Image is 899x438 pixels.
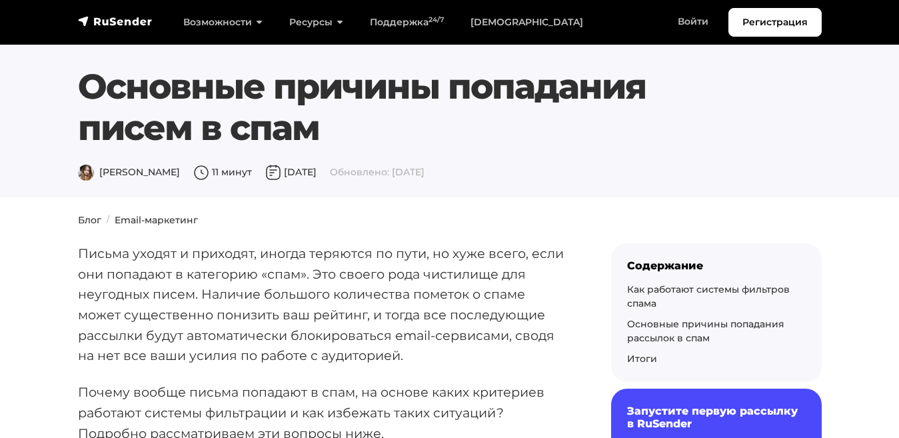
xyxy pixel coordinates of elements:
a: Возможности [170,9,276,36]
h1: Основные причины попадания писем в спам [78,66,758,149]
span: [PERSON_NAME] [78,166,180,178]
a: Поддержка24/7 [357,9,457,36]
nav: breadcrumb [70,213,830,227]
li: Email-маркетинг [101,213,198,227]
span: Обновлено: [DATE] [330,166,425,178]
a: [DEMOGRAPHIC_DATA] [457,9,596,36]
a: Основные причины попадания рассылок в спам [627,318,784,344]
img: RuSender [78,15,153,28]
a: Блог [78,214,101,226]
a: Регистрация [728,8,822,37]
img: Время чтения [193,165,209,181]
img: Дата публикации [265,165,281,181]
span: [DATE] [265,166,317,178]
a: Как работают системы фильтров спама [627,283,790,309]
h6: Запустите первую рассылку в RuSender [627,405,806,430]
a: Итоги [627,353,657,365]
p: Письма уходят и приходят, иногда теряются по пути, но хуже всего, если они попадают в категорию «... [78,243,568,366]
sup: 24/7 [429,15,444,24]
a: Ресурсы [276,9,357,36]
span: 11 минут [193,166,252,178]
a: Войти [664,8,722,35]
div: Содержание [627,259,806,272]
